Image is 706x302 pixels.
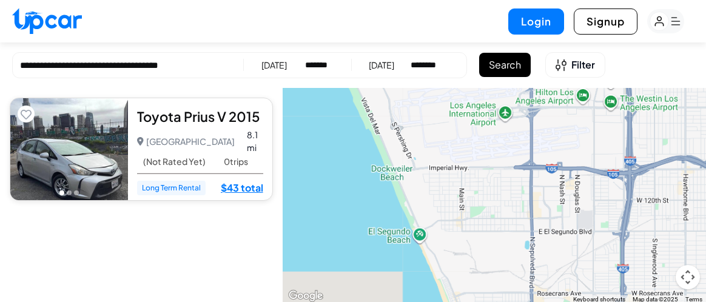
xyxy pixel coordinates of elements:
[247,129,263,154] span: 8.1 mi
[574,8,637,35] button: Signup
[221,180,263,196] a: $43 total
[18,106,35,122] button: Add to favorites
[74,190,79,195] button: Go to photo 3
[571,58,595,72] span: Filter
[137,133,235,150] p: [GEOGRAPHIC_DATA]
[137,107,263,126] div: Toyota Prius V 2015
[369,59,394,71] div: [DATE]
[59,190,64,195] button: Go to photo 1
[479,53,531,77] button: Search
[676,265,700,289] button: Map camera controls
[224,156,248,167] span: 0 trips
[143,156,206,167] span: (Not Rated Yet)
[545,52,605,78] button: Open filters
[137,181,206,195] span: Long Term Rental
[261,59,287,71] div: [DATE]
[12,8,82,34] img: Upcar Logo
[508,8,564,35] button: Login
[67,190,72,195] button: Go to photo 2
[10,98,128,200] img: Car Image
